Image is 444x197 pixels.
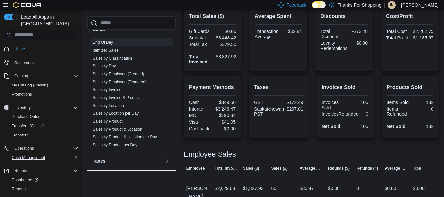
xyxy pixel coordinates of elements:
div: $3,827.92 [214,54,236,59]
div: $349.56 [214,100,236,105]
div: Items Sold [387,100,409,105]
button: Customers [1,58,81,67]
a: Cash Management [9,154,48,161]
h2: Discounts [320,12,368,20]
div: Items Refunded [387,106,409,117]
div: Loyalty Redemptions [320,40,348,51]
div: Gift Cards [189,29,211,34]
a: Sales by Location [93,103,124,108]
span: Transfers [9,131,78,139]
span: Sales ($) [243,166,259,171]
div: $0.00 [214,126,236,131]
span: Promotions [9,90,78,98]
div: 0 [411,106,433,111]
a: Sales by Product & Location [93,127,142,132]
span: Transfers (Classic) [12,123,45,129]
div: 0 [361,111,368,117]
button: Reports [12,167,31,175]
span: Employee [186,166,205,171]
a: Promotions [9,90,35,98]
button: Reports [7,185,81,194]
button: Home [1,44,81,54]
div: 182 [411,100,433,105]
h2: Cost/Profit [386,12,433,20]
span: Reports [12,167,78,175]
a: Sales by Product [93,119,123,124]
a: Sales by Product per Day [93,143,137,147]
button: My Catalog (Classic) [7,81,81,90]
div: $30.47 [300,185,314,192]
h2: Average Spent [255,12,302,20]
button: Purchase Orders [7,112,81,121]
div: 0 [356,185,359,192]
div: Saskatchewan PST [254,106,284,117]
a: Purchase Orders [9,113,44,121]
button: Taxes [163,157,171,165]
span: Feedback [286,2,306,8]
div: $1,827.93 [243,185,263,192]
div: InvoicesRefunded [322,111,359,117]
div: $172.49 [280,100,303,105]
div: 182 [411,124,433,129]
button: Promotions [7,90,81,99]
div: $3,448.42 [214,35,236,40]
span: Reports [12,186,26,192]
button: Inventory [1,103,81,112]
div: MC [189,113,211,118]
span: Cash Management [12,155,45,160]
div: $0.00 [328,185,339,192]
h3: Employee Sales [184,150,236,158]
a: Home [12,45,28,53]
div: Cash [189,100,211,105]
span: Average Sale [300,166,323,171]
span: Sales by Invoice [93,87,121,92]
div: Cashback [189,126,211,131]
span: Home [12,45,78,53]
div: Total Discount [320,29,343,39]
a: Sales by Invoice & Product [93,95,140,100]
span: Total Invoiced [215,166,238,171]
span: Inventory [14,105,31,110]
div: GST [254,100,277,105]
strong: Total Invoiced [189,54,208,64]
button: Sales [163,25,171,33]
button: Inventory [12,104,33,111]
button: Taxes [93,158,161,164]
a: Sales by Employee (Tendered) [93,80,147,84]
h3: Taxes [93,158,105,164]
span: Cash Management [9,154,78,161]
span: Catalog [14,73,28,79]
button: Operations [1,144,81,153]
span: Customers [12,58,78,66]
div: $0.00 [413,185,425,192]
div: $0.00 [214,29,236,34]
a: My Catalog (Classic) [9,81,51,89]
h2: Total Sales ($) [189,12,236,20]
span: My Catalog (Classic) [9,81,78,89]
span: Sales by Classification [93,56,132,61]
span: Transfers (Classic) [9,122,78,130]
a: Dashboards [7,175,81,185]
strong: Net Sold [387,124,406,129]
span: Purchase Orders [9,113,78,121]
div: Interac [189,106,211,111]
button: Operations [12,144,36,152]
span: Operations [12,144,78,152]
div: $32.84 [281,29,302,34]
div: Total Profit [386,35,409,40]
div: $0.00 [350,40,368,46]
span: Reports [9,185,78,193]
span: Dashboards [9,176,78,184]
div: Invoices Sold [322,100,344,110]
div: $207.01 [287,106,303,111]
span: Sales (#) [271,166,287,171]
a: Transfers [9,131,31,139]
div: Sales [87,38,176,152]
button: Cash Management [7,153,81,162]
span: Catalog [12,72,78,80]
button: Reports [1,166,81,175]
span: Sales by Product & Location [93,127,142,132]
span: Sales by Product per Day [93,142,137,148]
